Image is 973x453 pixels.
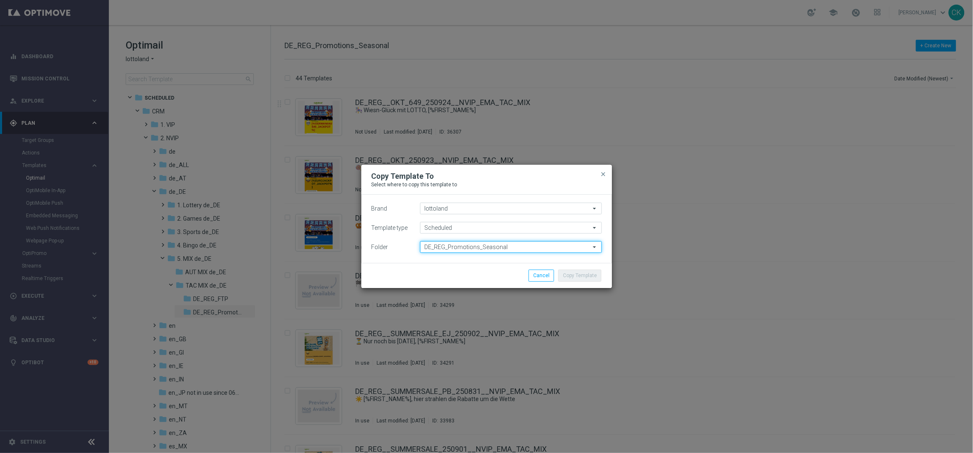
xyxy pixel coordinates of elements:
[529,270,554,281] button: Cancel
[558,270,601,281] button: Copy Template
[372,244,388,251] label: Folder
[600,171,607,178] span: close
[591,242,599,252] i: arrow_drop_down
[372,205,387,212] label: Brand
[372,224,408,232] label: Template type
[372,181,602,188] p: Select where to copy this template to
[591,222,599,233] i: arrow_drop_down
[591,203,599,214] i: arrow_drop_down
[372,171,434,181] h2: Copy Template To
